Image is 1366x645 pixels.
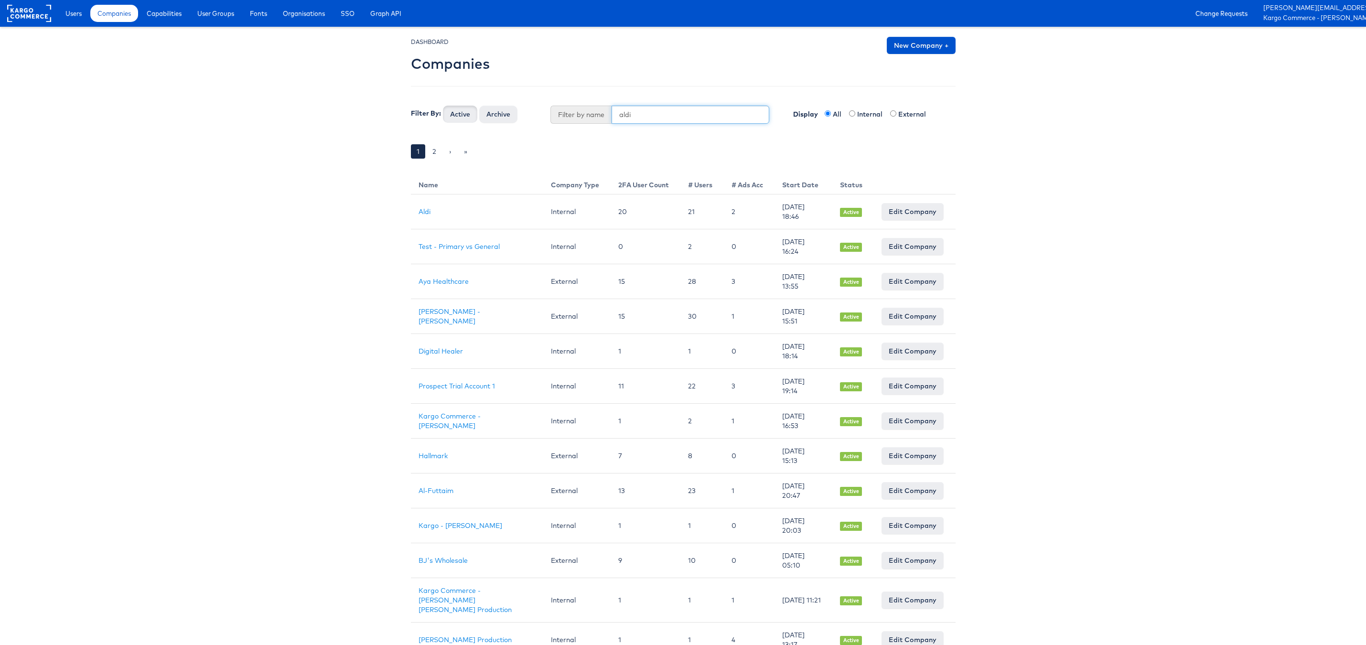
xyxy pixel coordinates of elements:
[550,106,612,124] span: Filter by name
[724,334,774,369] td: 0
[611,473,680,508] td: 13
[543,543,611,578] td: External
[419,635,512,644] a: [PERSON_NAME] Production
[140,5,189,22] a: Capabilities
[680,264,724,299] td: 28
[419,486,453,495] a: Al-Futtaim
[147,9,182,18] span: Capabilities
[840,452,862,461] span: Active
[724,508,774,543] td: 0
[243,5,274,22] a: Fonts
[611,194,680,229] td: 20
[840,636,862,645] span: Active
[680,473,724,508] td: 23
[774,334,832,369] td: [DATE] 18:14
[543,264,611,299] td: External
[833,109,847,119] label: All
[611,439,680,473] td: 7
[333,5,362,22] a: SSO
[724,473,774,508] td: 1
[411,172,544,194] th: Name
[458,144,473,159] a: »
[443,144,457,159] a: ›
[882,482,944,499] a: Edit Company
[774,508,832,543] td: [DATE] 20:03
[680,578,724,623] td: 1
[724,194,774,229] td: 2
[680,508,724,543] td: 1
[611,229,680,264] td: 0
[1263,3,1359,13] a: [PERSON_NAME][EMAIL_ADDRESS][PERSON_NAME][DOMAIN_NAME]
[419,347,463,355] a: Digital Healer
[898,109,932,119] label: External
[543,229,611,264] td: Internal
[882,238,944,255] a: Edit Company
[370,9,401,18] span: Graph API
[680,299,724,334] td: 30
[419,277,469,286] a: Aya Healthcare
[419,586,512,614] a: Kargo Commerce - [PERSON_NAME] [PERSON_NAME] Production
[774,172,832,194] th: Start Date
[774,543,832,578] td: [DATE] 05:10
[680,172,724,194] th: # Users
[680,194,724,229] td: 21
[1263,13,1359,23] a: Kargo Commerce - [PERSON_NAME]
[611,578,680,623] td: 1
[774,578,832,623] td: [DATE] 11:21
[840,382,862,391] span: Active
[611,543,680,578] td: 9
[363,5,409,22] a: Graph API
[419,521,502,530] a: Kargo - [PERSON_NAME]
[724,578,774,623] td: 1
[724,299,774,334] td: 1
[774,369,832,404] td: [DATE] 19:14
[419,307,480,325] a: [PERSON_NAME] - [PERSON_NAME]
[419,556,468,565] a: BJ's Wholesale
[882,273,944,290] a: Edit Company
[680,404,724,439] td: 2
[411,38,449,45] small: DASHBOARD
[680,334,724,369] td: 1
[882,591,944,609] a: Edit Company
[611,508,680,543] td: 1
[611,172,680,194] th: 2FA User Count
[543,172,611,194] th: Company Type
[543,194,611,229] td: Internal
[832,172,874,194] th: Status
[857,109,888,119] label: Internal
[882,308,944,325] a: Edit Company
[774,194,832,229] td: [DATE] 18:46
[680,543,724,578] td: 10
[190,5,241,22] a: User Groups
[276,5,332,22] a: Organisations
[411,56,490,72] h2: Companies
[774,473,832,508] td: [DATE] 20:47
[250,9,267,18] span: Fonts
[680,369,724,404] td: 22
[543,508,611,543] td: Internal
[882,447,944,464] a: Edit Company
[611,264,680,299] td: 15
[611,299,680,334] td: 15
[543,578,611,623] td: Internal
[680,229,724,264] td: 2
[543,369,611,404] td: Internal
[479,106,517,123] button: Archive
[1188,5,1255,22] a: Change Requests
[724,172,774,194] th: # Ads Acc
[419,412,481,430] a: Kargo Commerce - [PERSON_NAME]
[774,439,832,473] td: [DATE] 15:13
[840,557,862,566] span: Active
[724,369,774,404] td: 3
[840,487,862,496] span: Active
[840,522,862,531] span: Active
[411,144,425,159] a: 1
[784,106,823,119] label: Display
[411,108,441,118] label: Filter By:
[724,543,774,578] td: 0
[724,229,774,264] td: 0
[840,278,862,287] span: Active
[774,404,832,439] td: [DATE] 16:53
[419,207,430,216] a: Aldi
[840,417,862,426] span: Active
